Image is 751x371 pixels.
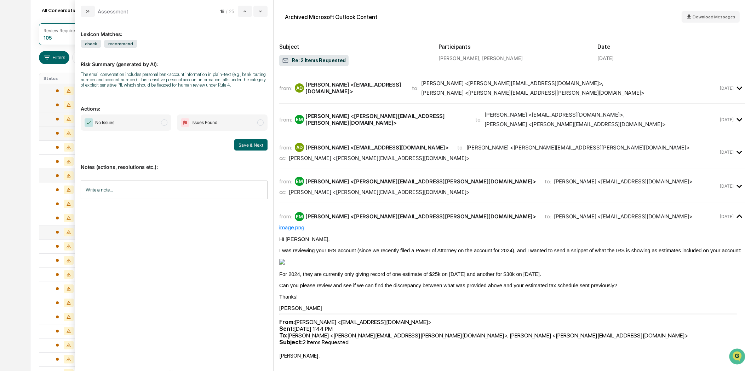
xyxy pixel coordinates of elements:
h2: Participants [438,43,586,50]
div: [PERSON_NAME] <[PERSON_NAME][EMAIL_ADDRESS][DOMAIN_NAME]> , [421,80,603,87]
a: 🔎Data Lookup [4,100,47,112]
div: [PERSON_NAME] <[EMAIL_ADDRESS][DOMAIN_NAME]> [305,144,449,151]
b: To: [279,332,287,339]
b: From: [279,319,295,325]
p: Risk Summary (generated by AI): [81,53,268,67]
div: I was reviewing your IRS account (since we recently filed a Power of Attorney on the account for ... [279,248,745,253]
th: Status [39,73,90,84]
div: For 2024, they are currently only giving record of one estimate of $25k on [DATE] and another for... [279,271,745,277]
span: No Issues [95,119,114,126]
span: Data Lookup [14,102,45,110]
div: AD [295,143,304,152]
button: Download Messages [682,11,740,23]
div: We're available if you need us! [24,61,90,67]
button: Date:[DATE] - [DATE] [72,51,130,64]
div: Archived Microsoft Outlook Content [285,14,377,20]
div: [PERSON_NAME] <[PERSON_NAME][EMAIL_ADDRESS][PERSON_NAME][DOMAIN_NAME]> [466,144,690,151]
div: [PERSON_NAME] <[PERSON_NAME][EMAIL_ADDRESS][PERSON_NAME][DOMAIN_NAME]> [305,113,467,126]
span: Pylon [70,120,86,125]
img: Flag [181,118,189,127]
button: Start new chat [120,56,129,65]
div: EM [295,177,304,186]
div: [PERSON_NAME] <[PERSON_NAME][EMAIL_ADDRESS][DOMAIN_NAME]> [289,189,470,195]
span: from: [279,144,292,151]
div: [PERSON_NAME] <[PERSON_NAME][EMAIL_ADDRESS][PERSON_NAME][DOMAIN_NAME]> [421,89,644,96]
div: Review Required [44,28,78,33]
b: Sent: [279,325,294,332]
span: to: [545,178,551,185]
div: Thanks! [279,294,745,300]
div: [PERSON_NAME] <[PERSON_NAME][EMAIL_ADDRESS][PERSON_NAME][DOMAIN_NAME]> [305,213,536,220]
p: Actions: [81,97,268,112]
span: 16 [220,8,224,14]
time: Wednesday, April 9, 2025 at 3:02:15 PM [720,149,734,155]
span: Preclearance [14,89,46,96]
h2: Subject [279,43,427,50]
span: to: [457,144,464,151]
p: Notes (actions, resolutions etc.): [81,155,268,170]
div: Start new chat [24,54,116,61]
div: [PERSON_NAME] <[EMAIL_ADDRESS][DOMAIN_NAME]> [554,178,693,185]
h2: Date [597,43,745,50]
div: [PERSON_NAME] <[PERSON_NAME][EMAIL_ADDRESS][DOMAIN_NAME]> [485,121,665,128]
iframe: Open customer support [728,348,747,367]
time: Wednesday, April 9, 2025 at 1:44:15 PM [720,86,734,91]
div: [PERSON_NAME], [PERSON_NAME] [438,55,586,61]
div: [PERSON_NAME] <[EMAIL_ADDRESS][DOMAIN_NAME]> [554,213,693,220]
span: cc: [279,189,286,195]
a: 🖐️Preclearance [4,86,48,99]
div: Can you please review and see if we can find the discrepancy between what was provided above and ... [279,283,745,288]
span: to: [475,116,482,123]
div: [PERSON_NAME] <[EMAIL_ADDRESS][DOMAIN_NAME]> [DATE] 1:44 PM [PERSON_NAME] <[PERSON_NAME][EMAIL_AD... [279,319,745,352]
span: Re: 2 Items Requested [282,57,346,64]
div: [PERSON_NAME] <[PERSON_NAME][EMAIL_ADDRESS][DOMAIN_NAME]> [289,155,470,161]
b: Subject: [279,339,303,346]
div: EM [295,115,304,124]
div: 🖐️ [7,90,13,95]
span: / 25 [226,8,236,14]
span: from: [279,178,292,185]
div: Hi [PERSON_NAME], [279,236,745,242]
span: to: [412,85,418,92]
div: [PERSON_NAME] [279,305,745,311]
div: All Conversations [39,5,92,16]
time: Wednesday, April 9, 2025 at 2:26:40 PM [720,117,734,122]
a: 🗄️Attestations [48,86,91,99]
div: EM [295,212,304,221]
div: [PERSON_NAME] <[EMAIL_ADDRESS][DOMAIN_NAME]> , [485,111,624,118]
div: The email conversation includes personal bank account information in plain-text (e.g., bank routi... [81,72,268,88]
img: f6e4aef4-5049-4227-aed9-4f4fd11d5f0e [279,259,285,265]
div: [DATE] [597,55,614,61]
span: Attestations [58,89,88,96]
span: cc: [279,155,286,161]
span: recommend [104,40,137,48]
div: AD [295,83,304,93]
div: Assessment [98,8,128,15]
span: from: [279,116,292,123]
div: 🔎 [7,103,13,109]
div: [PERSON_NAME] <[PERSON_NAME][EMAIL_ADDRESS][PERSON_NAME][DOMAIN_NAME]> [305,178,536,185]
input: Clear [18,32,117,40]
div: Lexicon Matches: [81,23,268,37]
div: 🗄️ [51,90,57,95]
div: image.png [279,224,745,231]
span: from: [279,213,292,220]
button: Save & Next [234,139,268,151]
img: Checkmark [85,118,93,127]
span: from: [279,85,292,92]
span: Issues Found [191,119,217,126]
time: Monday, July 28, 2025 at 5:32:22 PM [720,214,734,219]
span: to: [545,213,551,220]
span: Download Messages [693,14,735,19]
p: How can we help? [7,15,129,26]
button: Filters [39,51,70,64]
div: 105 [44,35,52,41]
time: Saturday, April 12, 2025 at 11:49:55 AM [720,183,734,189]
a: Powered byPylon [50,119,86,125]
div: [PERSON_NAME] <[EMAIL_ADDRESS][DOMAIN_NAME]> [305,81,403,95]
img: 1746055101610-c473b297-6a78-478c-a979-82029cc54cd1 [7,54,20,67]
span: check [81,40,101,48]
